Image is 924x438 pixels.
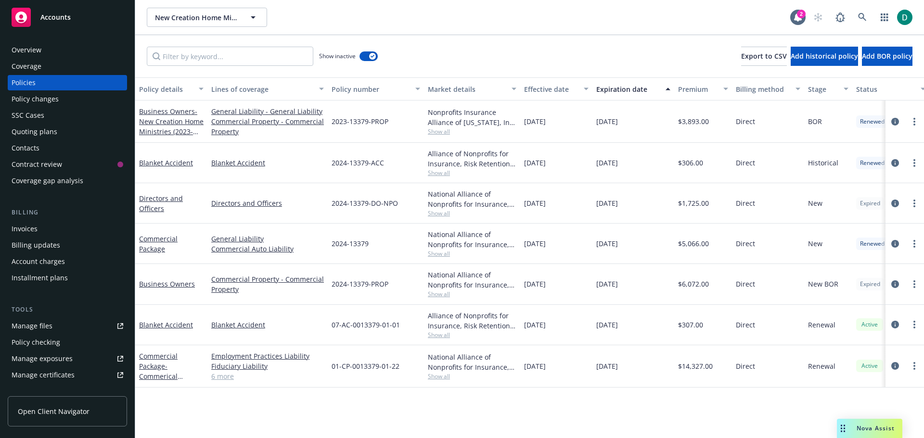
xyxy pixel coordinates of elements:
[736,279,755,289] span: Direct
[808,116,822,126] span: BOR
[875,8,894,27] a: Switch app
[808,8,828,27] a: Start snowing
[678,116,709,126] span: $3,893.00
[909,360,920,372] a: more
[678,320,703,330] span: $307.00
[139,320,193,329] a: Blanket Accident
[8,140,127,156] a: Contacts
[12,42,41,58] div: Overview
[889,157,901,169] a: circleInformation
[139,107,204,197] a: Business Owners
[732,77,804,100] button: Billing method
[909,157,920,169] a: more
[211,361,324,371] a: Fiduciary Liability
[736,238,755,249] span: Direct
[428,352,516,372] div: National Alliance of Nonprofits for Insurance, Inc., Nonprofits Insurance Alliance of [US_STATE],...
[909,238,920,250] a: more
[8,75,127,90] a: Policies
[862,51,912,61] span: Add BOR policy
[12,124,57,139] div: Quoting plans
[12,108,44,123] div: SSC Cases
[678,84,718,94] div: Premium
[332,361,399,371] span: 01-CP-0013379-01-22
[524,84,578,94] div: Effective date
[860,280,880,288] span: Expired
[889,238,901,250] a: circleInformation
[909,278,920,290] a: more
[12,157,62,172] div: Contract review
[12,318,52,334] div: Manage files
[524,116,546,126] span: [DATE]
[596,238,618,249] span: [DATE]
[319,52,356,60] span: Show inactive
[860,320,879,329] span: Active
[211,84,313,94] div: Lines of coverage
[856,84,915,94] div: Status
[12,254,65,269] div: Account charges
[12,351,73,366] div: Manage exposures
[8,351,127,366] a: Manage exposures
[332,198,398,208] span: 2024-13379-DO-NPO
[8,384,127,399] a: Manage claims
[211,158,324,168] a: Blanket Accident
[678,279,709,289] span: $6,072.00
[524,361,546,371] span: [DATE]
[332,84,410,94] div: Policy number
[889,319,901,330] a: circleInformation
[428,84,506,94] div: Market details
[889,198,901,209] a: circleInformation
[862,47,912,66] button: Add BOR policy
[678,198,709,208] span: $1,725.00
[8,157,127,172] a: Contract review
[8,4,127,31] a: Accounts
[736,116,755,126] span: Direct
[424,77,520,100] button: Market details
[428,372,516,380] span: Show all
[332,279,388,289] span: 2024-13379-PROP
[12,270,68,286] div: Installment plans
[853,8,872,27] a: Search
[592,77,674,100] button: Expiration date
[8,367,127,383] a: Manage certificates
[860,199,880,208] span: Expired
[12,75,36,90] div: Policies
[12,91,59,107] div: Policy changes
[428,107,516,127] div: Nonprofits Insurance Alliance of [US_STATE], Inc. (NIAC)
[678,158,703,168] span: $306.00
[12,173,83,188] div: Coverage gap analysis
[8,238,127,253] a: Billing updates
[837,419,902,438] button: Nova Assist
[797,10,806,18] div: 2
[139,234,178,253] a: Commercial Package
[736,320,755,330] span: Direct
[909,319,920,330] a: more
[8,305,127,314] div: Tools
[8,335,127,350] a: Policy checking
[428,169,516,177] span: Show all
[12,384,60,399] div: Manage claims
[211,198,324,208] a: Directors and Officers
[135,77,207,100] button: Policy details
[831,8,850,27] a: Report a Bug
[736,198,755,208] span: Direct
[596,279,618,289] span: [DATE]
[139,194,183,213] a: Directors and Officers
[211,274,324,294] a: Commercial Property - Commercial Property
[8,124,127,139] a: Quoting plans
[736,361,755,371] span: Direct
[791,47,858,66] button: Add historical policy
[139,362,183,391] span: - Commerical Package
[211,371,324,381] a: 6 more
[12,238,60,253] div: Billing updates
[428,290,516,298] span: Show all
[909,198,920,209] a: more
[596,198,618,208] span: [DATE]
[8,42,127,58] a: Overview
[808,279,838,289] span: New BOR
[40,13,71,21] span: Accounts
[18,406,90,416] span: Open Client Navigator
[674,77,732,100] button: Premium
[8,208,127,217] div: Billing
[139,351,178,391] a: Commercial Package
